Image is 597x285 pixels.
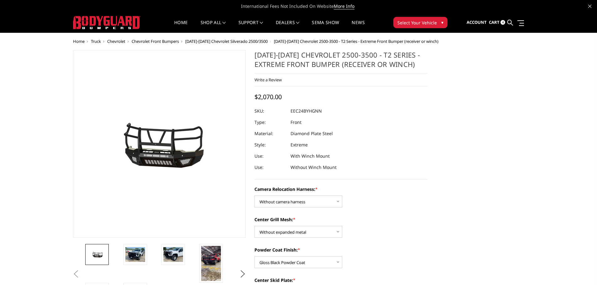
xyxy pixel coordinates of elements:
span: Cart [489,19,500,25]
h1: [DATE]-[DATE] Chevrolet 2500-3500 - T2 Series - Extreme Front Bumper (receiver or winch) [254,50,427,74]
a: 2024-2026 Chevrolet 2500-3500 - T2 Series - Extreme Front Bumper (receiver or winch) [73,50,246,238]
a: Chevrolet Front Bumpers [132,38,179,44]
img: 2024-2026 Chevrolet 2500-3500 - T2 Series - Extreme Front Bumper (receiver or winch) [201,246,221,281]
span: 4 [500,20,505,25]
dt: Style: [254,139,286,150]
dd: With Winch Mount [291,150,330,162]
img: 2024-2026 Chevrolet 2500-3500 - T2 Series - Extreme Front Bumper (receiver or winch) [87,250,107,259]
a: Write a Review [254,77,282,83]
dd: Diamond Plate Steel [291,128,333,139]
a: [DATE]-[DATE] Chevrolet Silverado 2500/3500 [185,38,268,44]
a: Chevrolet [107,38,125,44]
label: Center Grill Mesh: [254,216,427,223]
a: Dealers [276,20,300,33]
dt: Use: [254,150,286,162]
a: shop all [201,20,226,33]
button: Select Your Vehicle [393,17,448,28]
span: $2,070.00 [254,93,282,101]
span: [DATE]-[DATE] Chevrolet 2500-3500 - T2 Series - Extreme Front Bumper (receiver or winch) [274,38,438,44]
dt: Type: [254,117,286,128]
a: Home [73,38,85,44]
a: Truck [91,38,101,44]
a: News [352,20,364,33]
a: More Info [334,3,354,9]
a: Account [467,14,487,31]
iframe: Chat Widget [566,255,597,285]
span: Select Your Vehicle [397,19,437,26]
dt: SKU: [254,105,286,117]
dt: Use: [254,162,286,173]
dd: Front [291,117,301,128]
a: SEMA Show [312,20,339,33]
a: Home [174,20,188,33]
a: Support [238,20,263,33]
label: Camera Relocation Harness: [254,186,427,192]
dt: Material: [254,128,286,139]
img: 2024-2026 Chevrolet 2500-3500 - T2 Series - Extreme Front Bumper (receiver or winch) [125,247,145,262]
label: Powder Coat Finish: [254,247,427,253]
dd: Extreme [291,139,308,150]
img: BODYGUARD BUMPERS [73,16,140,29]
span: ▾ [441,19,443,26]
dd: Without Winch Mount [291,162,337,173]
label: Center Skid Plate: [254,277,427,283]
img: 2024-2026 Chevrolet 2500-3500 - T2 Series - Extreme Front Bumper (receiver or winch) [163,247,183,262]
button: Previous [71,269,81,279]
span: Account [467,19,487,25]
a: Cart 4 [489,14,505,31]
button: Next [238,269,247,279]
dd: EEC24BYHGNN [291,105,322,117]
